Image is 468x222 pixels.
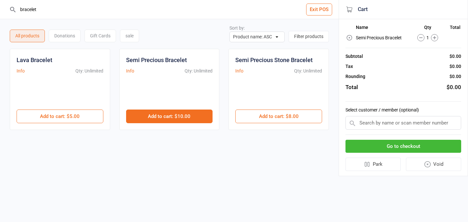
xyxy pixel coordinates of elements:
div: Donations [49,30,81,42]
button: Info [17,68,25,74]
div: Qty: Unlimited [294,68,322,74]
div: Semi Precious Stone Bracelet [235,56,313,64]
button: Add to cart: $5.00 [17,110,103,123]
th: Total [446,25,461,33]
button: Void [406,158,461,171]
input: Search by name or scan member number [345,116,461,130]
div: 1 [411,34,445,41]
td: Semi Precious Bracelet [356,33,410,42]
div: Lava Bracelet [17,56,52,64]
div: Gift Cards [84,30,116,42]
div: $0.00 [449,73,461,80]
div: Subtotal [345,53,363,60]
div: Qty: Unlimited [75,68,103,74]
button: Park [345,158,401,171]
div: $0.00 [447,83,461,92]
div: Qty: Unlimited [185,68,213,74]
label: Select customer / member (optional) [345,107,461,113]
button: Info [126,68,134,74]
div: Tax [345,63,353,70]
button: Info [235,68,243,74]
button: Add to cart: $10.00 [126,110,213,123]
div: $0.00 [449,63,461,70]
th: Name [356,25,410,33]
div: $0.00 [449,53,461,60]
label: Sort by: [229,25,245,31]
button: Go to checkout [345,140,461,153]
div: sale [120,30,139,42]
div: Total [345,83,358,92]
button: Add to cart: $8.00 [235,110,322,123]
div: Semi Precious Bracelet [126,56,187,64]
div: All products [10,30,45,42]
th: Qty [411,25,445,33]
button: Filter products [289,31,329,42]
div: Rounding [345,73,365,80]
button: Exit POS [306,4,332,16]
